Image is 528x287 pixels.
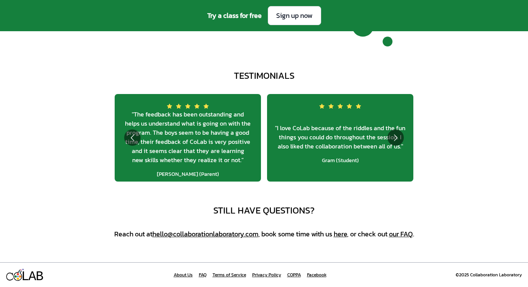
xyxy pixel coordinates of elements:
[307,272,326,278] a: Facebook
[174,272,193,278] a: About Us
[252,272,281,278] a: Privacy Policy
[199,272,206,278] a: FAQ
[152,229,258,239] a: hello@​collaboration​laboratory​.com
[124,129,141,146] button: Go to previous slide
[36,269,44,285] div: B
[334,229,347,239] a: here
[213,272,246,278] a: Terms of Service
[268,6,321,25] a: Sign up now
[273,123,407,151] span: " I love CoLab because of the riddles and the fun things you could do throughout the session. I a...
[322,157,359,164] span: Gram (Student)
[6,269,44,281] a: LAB
[114,229,414,239] div: Reach out at , book some time with us , or check out .
[456,272,522,278] div: ©2025 Collaboration Laboratory
[157,171,219,178] span: [PERSON_NAME] (Parent)
[21,269,29,285] div: L
[389,229,413,239] a: our FAQ
[287,272,301,278] a: COPPA
[387,129,404,146] button: Go to next slide
[29,269,37,285] div: A
[121,110,255,164] span: " The feedback has been outstanding and helps us understand what is going on with the program. Th...
[207,10,262,21] span: Try a class for free
[213,204,315,217] div: Still have questions?
[234,70,294,82] div: testimonials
